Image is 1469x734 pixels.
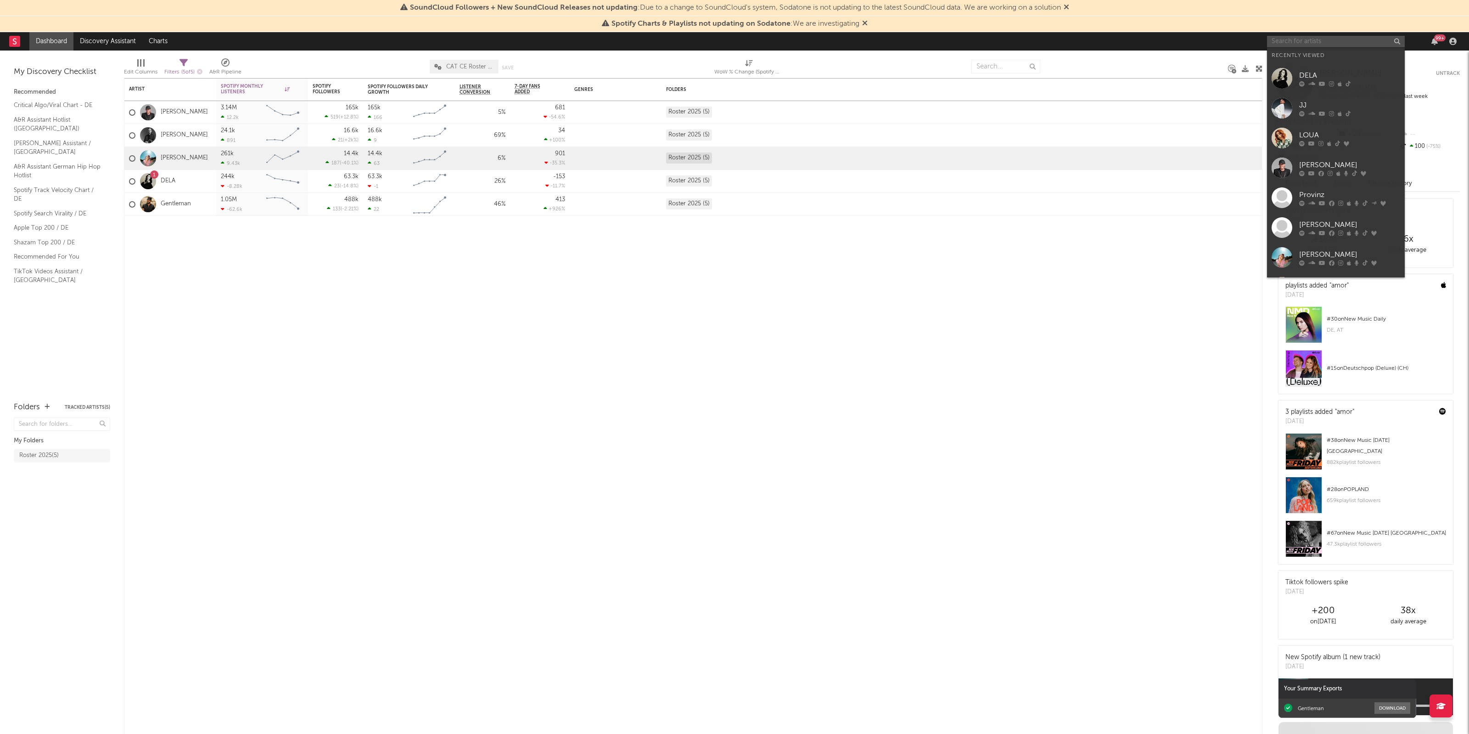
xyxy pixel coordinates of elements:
[544,160,565,166] div: -35.3 %
[1267,243,1405,272] a: [PERSON_NAME]
[409,101,450,124] svg: Chart title
[1299,160,1400,171] div: [PERSON_NAME]
[460,153,505,164] div: 6 %
[161,131,208,139] a: [PERSON_NAME]
[555,105,565,111] div: 681
[313,84,345,95] div: Spotify Followers
[368,183,378,189] div: -1
[221,174,235,180] div: 244k
[1399,141,1460,152] div: 100
[714,55,783,82] div: WoW % Change (Spotify Monthly Listeners)
[14,162,101,181] a: A&R Assistant German Hip Hop Hotlist
[1278,433,1453,477] a: #38onNew Music [DATE] [GEOGRAPHIC_DATA]882kplaylist followers
[862,20,868,28] span: Dismiss
[1267,183,1405,213] a: Provinz
[410,4,1061,11] span: : Due to a change to SoundCloud's system, Sodatone is not updating to the latest SoundCloud data....
[1285,281,1349,291] div: playlists added
[1399,129,1460,141] div: --
[331,161,340,166] span: 187
[14,67,110,78] div: My Discovery Checklist
[73,32,142,51] a: Discovery Assistant
[1272,50,1400,61] div: Recently Viewed
[1374,702,1410,714] button: Download
[1366,616,1451,627] div: daily average
[368,206,379,212] div: 22
[14,266,101,285] a: TikTok Videos Assistant / [GEOGRAPHIC_DATA]
[1285,578,1348,587] div: Tiktok followers spike
[344,138,357,143] span: +2k %
[161,200,191,208] a: Gentleman
[14,138,101,157] a: [PERSON_NAME] Assistant / [GEOGRAPHIC_DATA]
[1278,520,1453,564] a: #67onNew Music [DATE] [GEOGRAPHIC_DATA]47.3kplaylist followers
[325,160,359,166] div: ( )
[368,105,381,111] div: 165k
[1267,272,1405,302] a: Gentleman
[666,175,712,186] div: Roster 2025 (5)
[14,115,101,134] a: A&R Assistant Hotlist ([GEOGRAPHIC_DATA])
[129,86,198,92] div: Artist
[1425,144,1441,149] span: -75 %
[1299,70,1400,81] div: DELA
[19,450,59,461] div: Roster 2025 ( 5 )
[1327,363,1446,374] div: # 15 on Deutschpop (Deluxe) (CH)
[164,55,202,82] div: Filters(5 of 5)
[14,223,101,233] a: Apple Top 200 / DE
[124,55,157,82] div: Edit Columns
[446,64,494,70] span: CAT CE Roster View
[1299,100,1400,111] div: JJ
[142,32,174,51] a: Charts
[1327,314,1446,325] div: # 30 on New Music Daily
[344,128,359,134] div: 16.6k
[1366,605,1451,616] div: 38 x
[221,183,242,189] div: -8.28k
[574,87,634,92] div: Genres
[544,206,565,212] div: +926 %
[221,197,237,203] div: 1.05M
[1278,306,1453,350] a: #30onNew Music DailyDE, AT
[666,107,712,118] div: Roster 2025 (5)
[29,32,73,51] a: Dashboard
[344,197,359,203] div: 488k
[221,160,240,166] div: 9.43k
[1434,34,1446,41] div: 99 +
[502,65,514,70] button: Save
[340,115,357,120] span: +12.8 %
[611,20,791,28] span: Spotify Charts & Playlists not updating on Sodatone
[410,4,638,11] span: SoundCloud Followers + New SoundCloud Releases not updating
[221,105,237,111] div: 3.14M
[368,197,382,203] div: 488k
[262,101,303,124] svg: Chart title
[544,137,565,143] div: +100 %
[221,128,235,134] div: 24.1k
[209,67,241,78] div: A&R Pipeline
[409,170,450,193] svg: Chart title
[1329,282,1349,289] a: "amor"
[14,87,110,98] div: Recommended
[1299,190,1400,201] div: Provinz
[1285,653,1380,662] div: New Spotify album (1 new track)
[1278,477,1453,520] a: #28onPOPLAND659kplaylist followers
[1285,587,1348,597] div: [DATE]
[1267,123,1405,153] a: LOUA
[409,147,450,170] svg: Chart title
[14,185,101,204] a: Spotify Track Velocity Chart / DE
[221,206,242,212] div: -62.6k
[368,151,382,157] div: 14.4k
[65,405,110,410] button: Tracked Artists(5)
[555,197,565,203] div: 413
[368,174,382,180] div: 63.3k
[338,138,343,143] span: 21
[1327,435,1446,457] div: # 38 on New Music [DATE] [GEOGRAPHIC_DATA]
[1335,409,1354,415] a: "amor"
[209,55,241,82] div: A&R Pipeline
[558,128,565,134] div: 34
[1285,662,1380,672] div: [DATE]
[1298,705,1324,711] div: Gentleman
[1327,528,1446,539] div: # 67 on New Music [DATE] [GEOGRAPHIC_DATA]
[221,84,290,95] div: Spotify Monthly Listeners
[545,183,565,189] div: -11.7 %
[553,174,565,180] div: -153
[1285,407,1354,417] div: 3 playlists added
[460,107,505,118] div: 5 %
[666,130,712,141] div: Roster 2025 (5)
